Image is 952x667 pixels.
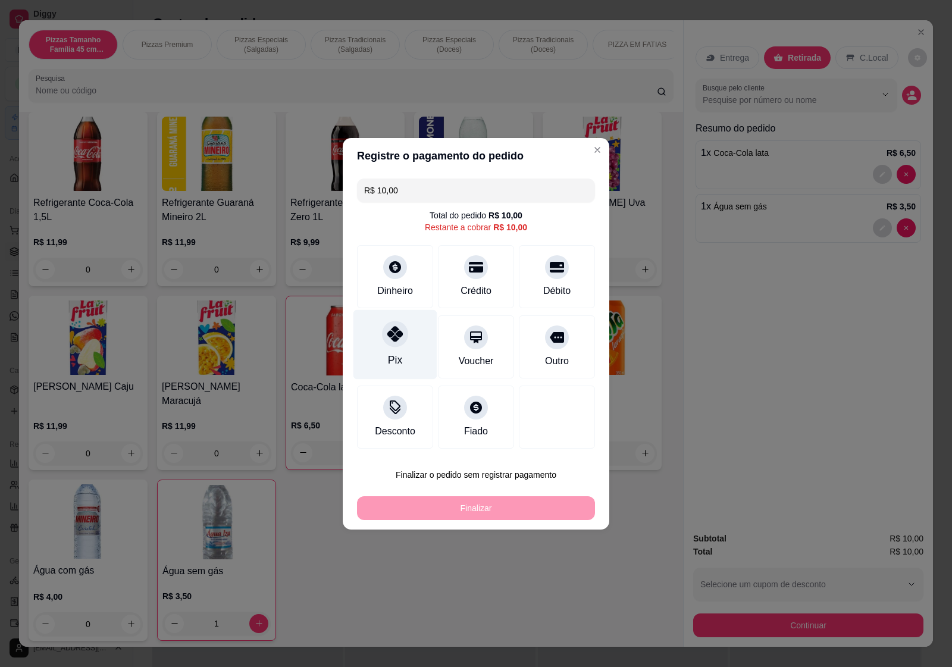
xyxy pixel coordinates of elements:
div: Fiado [464,424,488,439]
header: Registre o pagamento do pedido [343,138,609,174]
input: Ex.: hambúrguer de cordeiro [364,179,588,202]
div: Crédito [461,284,491,298]
div: Total do pedido [430,209,522,221]
button: Close [588,140,607,159]
div: R$ 10,00 [493,221,527,233]
button: Finalizar o pedido sem registrar pagamento [357,463,595,487]
div: Restante a cobrar [425,221,527,233]
div: Voucher [459,354,494,368]
div: Débito [543,284,571,298]
div: Pix [388,352,402,368]
div: Dinheiro [377,284,413,298]
div: Desconto [375,424,415,439]
div: Outro [545,354,569,368]
div: R$ 10,00 [488,209,522,221]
